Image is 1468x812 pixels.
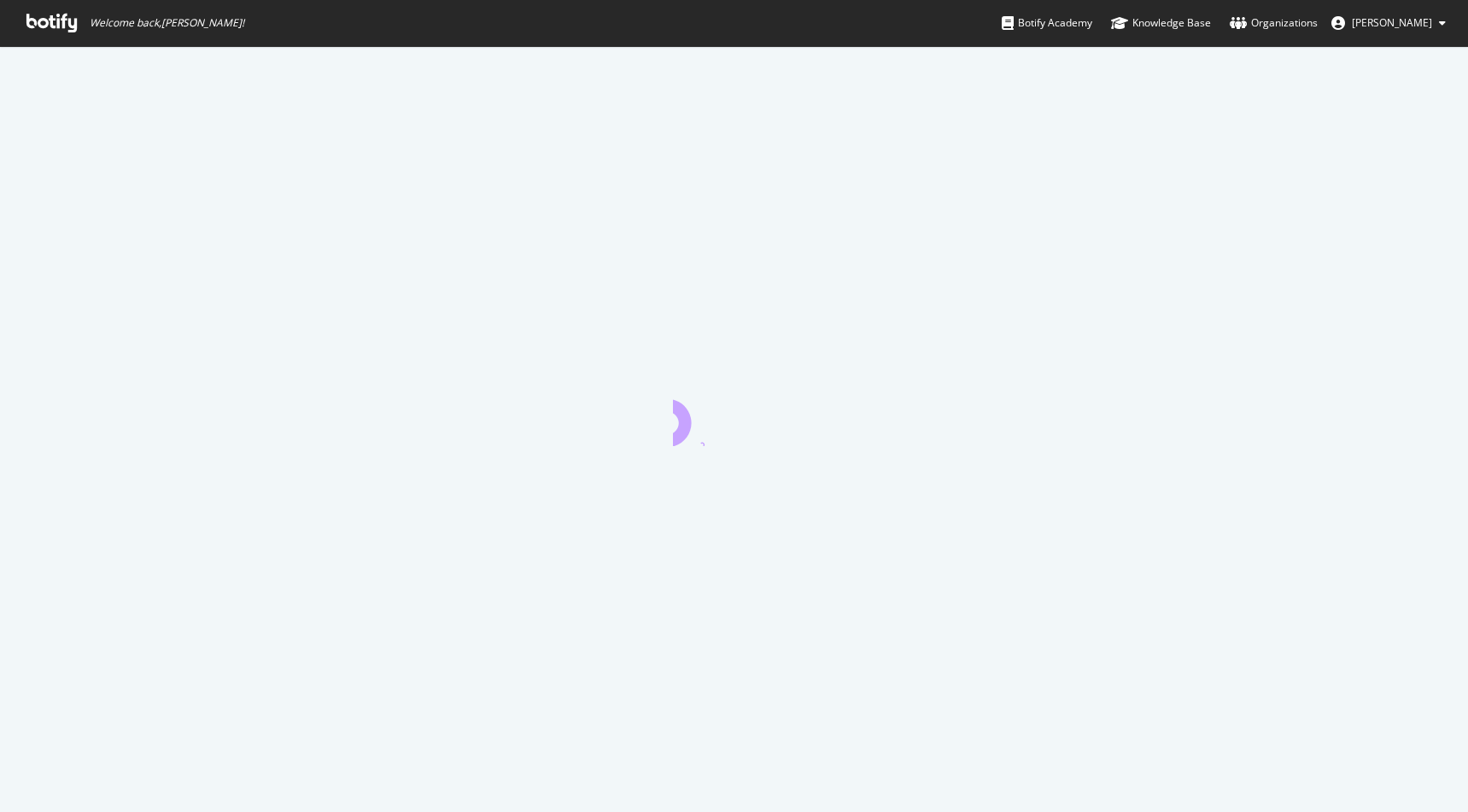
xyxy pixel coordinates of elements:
div: Botify Academy [1002,14,1092,32]
div: animation [673,385,796,446]
div: Knowledge Base [1111,14,1211,32]
span: Juan Batres [1352,15,1432,30]
button: [PERSON_NAME] [1318,9,1459,37]
span: Welcome back, [PERSON_NAME] ! [90,16,244,30]
div: Organizations [1230,14,1318,32]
